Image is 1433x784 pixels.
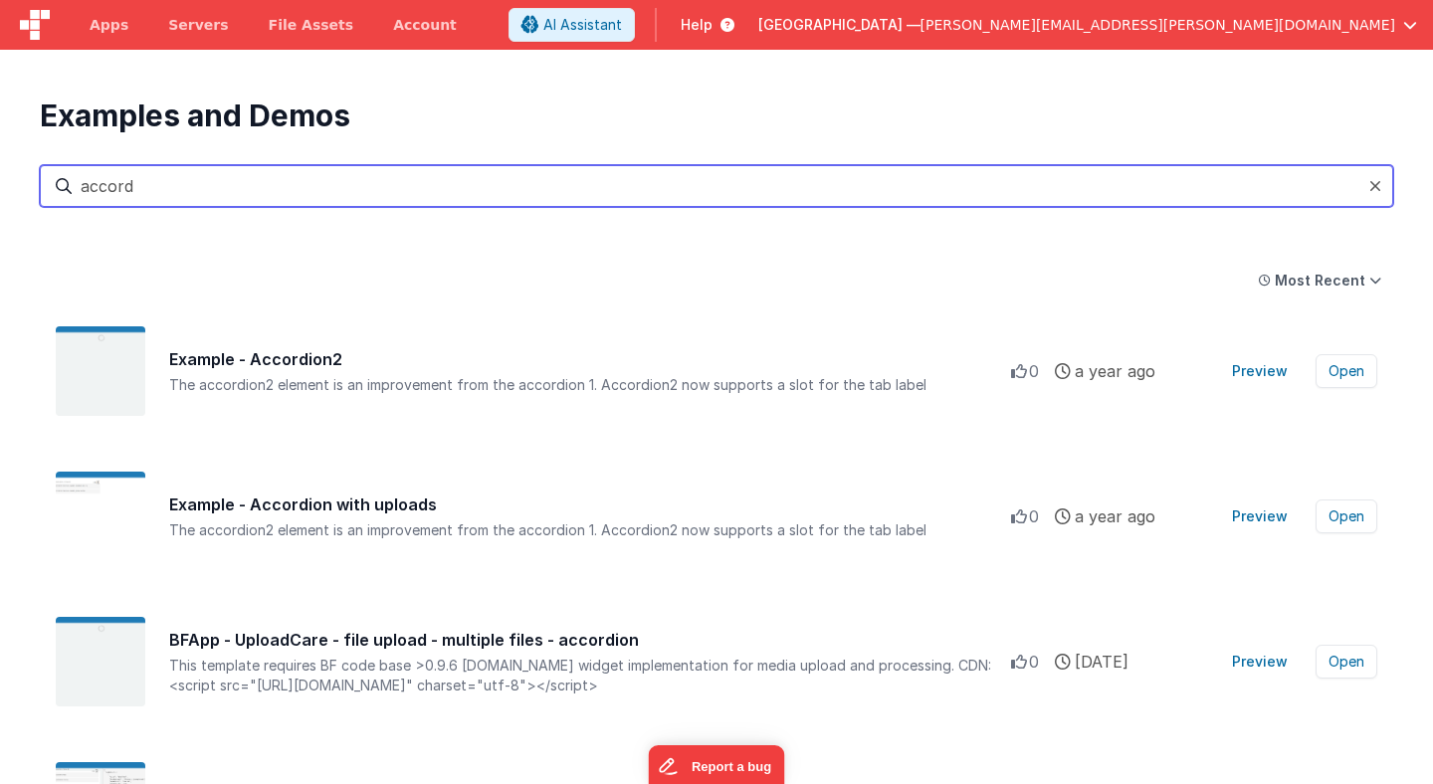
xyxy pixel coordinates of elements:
[1316,354,1377,388] button: Open
[169,492,1011,516] div: Example - Accordion with uploads
[40,165,1393,207] input: Search examples and demos
[169,375,1011,395] div: The accordion2 element is an improvement from the accordion 1. Accordion2 now supports a slot for...
[921,15,1395,35] span: [PERSON_NAME][EMAIL_ADDRESS][PERSON_NAME][DOMAIN_NAME]
[168,15,228,35] span: Servers
[758,15,921,35] span: [GEOGRAPHIC_DATA] —
[1029,504,1039,528] span: 0
[509,8,635,42] button: AI Assistant
[169,347,1011,371] div: Example - Accordion2
[1275,271,1365,291] div: Most Recent
[1220,646,1300,678] button: Preview
[1029,650,1039,674] span: 0
[169,628,1011,652] div: BFApp - UploadCare - file upload - multiple files - accordion
[1075,650,1128,674] span: [DATE]
[1220,500,1300,532] button: Preview
[1316,499,1377,533] button: Open
[169,520,1011,540] div: The accordion2 element is an improvement from the accordion 1. Accordion2 now supports a slot for...
[90,15,128,35] span: Apps
[1075,504,1155,528] span: a year ago
[758,15,1417,35] button: [GEOGRAPHIC_DATA] — [PERSON_NAME][EMAIL_ADDRESS][PERSON_NAME][DOMAIN_NAME]
[269,15,354,35] span: File Assets
[1075,359,1155,383] span: a year ago
[1247,263,1393,298] button: Most Recent
[543,15,622,35] span: AI Assistant
[40,98,1393,133] div: Examples and Demos
[1220,355,1300,387] button: Preview
[169,656,1011,695] div: This template requires BF code base >0.9.6 [DOMAIN_NAME] widget implementation for media upload a...
[1029,359,1039,383] span: 0
[681,15,713,35] span: Help
[1316,645,1377,679] button: Open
